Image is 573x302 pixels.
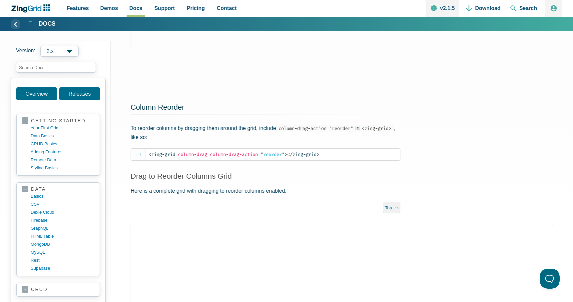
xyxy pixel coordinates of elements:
[67,4,89,13] span: Features
[178,152,207,157] span: column-drag
[31,264,94,272] a: supabase
[31,224,94,232] a: GraphQL
[31,132,94,140] a: data basics
[316,152,319,157] span: >
[16,62,96,73] input: search input
[100,4,118,13] span: Demos
[22,118,94,124] a: getting started
[217,4,237,13] span: Contact
[131,172,232,180] a: Drag to Reorder Columns Grid
[22,286,94,293] a: crud
[261,152,263,157] span: "
[258,152,261,157] span: =
[31,148,94,156] a: adding features
[131,103,184,111] a: Column Reorder
[210,152,258,157] span: column-drag-action
[131,186,400,195] p: Here is a complete grid with dragging to reorder columns enabled:
[16,87,57,100] a: Overview
[16,46,35,57] span: Version:
[131,124,400,142] p: To reorder columns by dragging them around the grid, include in , like so:
[285,152,287,157] span: >
[149,152,151,157] span: <
[31,156,94,164] a: remote data
[540,269,560,289] iframe: Help Scout Beacon - Open
[29,20,56,28] a: Docs
[31,192,94,200] a: basics
[31,248,94,256] a: MySQL
[129,4,142,13] span: Docs
[282,152,285,157] span: "
[31,240,94,248] a: MongoDB
[258,152,285,157] span: reorder
[22,186,94,192] a: data
[359,125,393,132] code: <zing-grid>
[31,200,94,208] a: CSV
[187,4,205,13] span: Pricing
[31,140,94,148] a: CRUD basics
[31,164,94,172] a: styling basics
[31,256,94,264] a: rest
[31,216,94,224] a: firebase
[31,124,94,132] a: your first grid
[11,4,54,13] a: ZingChart Logo. Click to return to the homepage
[276,125,355,132] code: column-drag-action="reorder"
[287,152,316,157] span: zing-grid
[59,87,100,100] a: Releases
[154,4,175,13] span: Support
[16,46,105,57] label: Versions
[149,152,175,157] span: zing-grid
[39,21,56,27] strong: Docs
[31,208,94,216] a: dexie cloud
[31,232,94,240] a: HTML table
[287,152,292,157] span: </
